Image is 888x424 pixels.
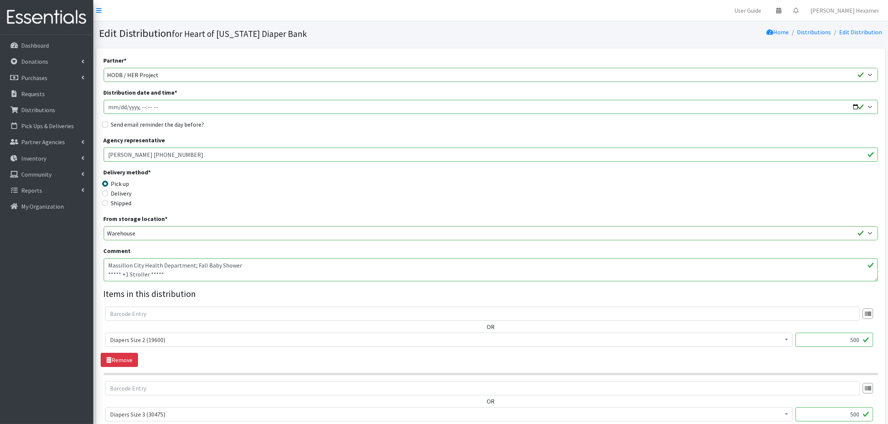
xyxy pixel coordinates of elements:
[105,407,793,421] span: Diapers Size 3 (30475)
[110,409,788,420] span: Diapers Size 3 (30475)
[105,333,793,347] span: Diapers Size 2 (19600)
[3,118,90,133] a: Pick Ups & Deliveries
[3,135,90,149] a: Partner Agencies
[104,88,178,97] label: Distribution date and time
[124,57,127,64] abbr: required
[767,28,789,36] a: Home
[21,171,51,178] p: Community
[111,189,132,198] label: Delivery
[3,102,90,117] a: Distributions
[104,136,165,145] label: Agency representative
[3,70,90,85] a: Purchases
[21,122,74,130] p: Pick Ups & Deliveries
[797,28,831,36] a: Distributions
[796,333,873,347] input: Quantity
[175,89,178,96] abbr: required
[21,155,46,162] p: Inventory
[104,214,168,223] label: From storage location
[21,187,42,194] p: Reports
[148,168,151,176] abbr: required
[104,246,131,255] label: Comment
[172,28,307,39] small: for Heart of [US_STATE] Diaper Bank
[3,86,90,101] a: Requests
[21,106,55,114] p: Distributions
[3,151,90,166] a: Inventory
[487,322,495,331] label: OR
[3,54,90,69] a: Donations
[3,5,90,30] img: HumanEssentials
[3,167,90,182] a: Community
[105,381,860,395] input: Barcode Entry
[101,353,138,367] a: Remove
[104,258,878,281] textarea: Massillon City Health Department; Fall Baby Shower ***** +1 Stroller *****
[105,307,860,321] input: Barcode Entry
[796,407,873,421] input: Quantity
[111,199,132,208] label: Shipped
[104,168,297,179] legend: Delivery method
[21,42,49,49] p: Dashboard
[840,28,882,36] a: Edit Distribution
[487,397,495,406] label: OR
[165,215,168,222] abbr: required
[111,179,129,188] label: Pick up
[3,183,90,198] a: Reports
[111,120,204,129] label: Send email reminder the day before?
[110,335,788,345] span: Diapers Size 2 (19600)
[21,90,45,98] p: Requests
[21,74,47,82] p: Purchases
[804,3,885,18] a: [PERSON_NAME] Hexamer
[21,203,64,210] p: My Organization
[99,27,488,40] h1: Edit Distribution
[104,287,878,301] legend: Items in this distribution
[21,138,65,146] p: Partner Agencies
[728,3,767,18] a: User Guide
[3,38,90,53] a: Dashboard
[3,199,90,214] a: My Organization
[104,56,127,65] label: Partner
[21,58,48,65] p: Donations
